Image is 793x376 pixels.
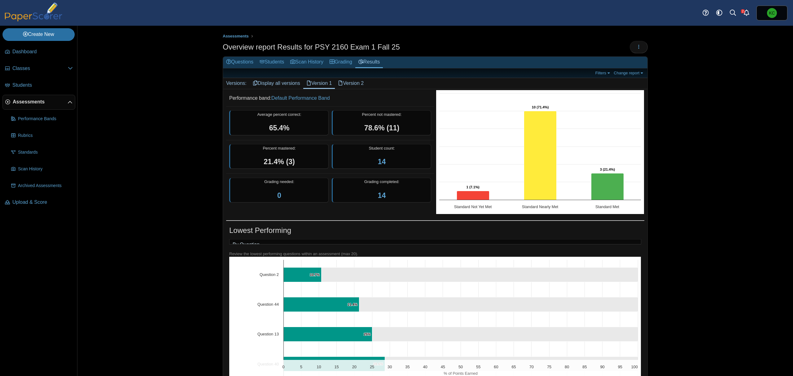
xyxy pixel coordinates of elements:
text: Question 2 [260,272,279,277]
text: Question 44 [257,302,279,307]
text: 25% [364,332,370,336]
a: Change report [612,70,646,76]
a: Dashboard [2,45,75,59]
text: 90 [600,365,604,369]
text: 3 (21.4%) [600,168,615,171]
a: Alerts [740,6,753,20]
img: PaperScorer [2,2,64,21]
a: Students [2,78,75,93]
text: 1 (7.1%) [467,185,480,189]
text: 15 [334,365,339,369]
span: 65.4% [269,124,290,132]
text: Question 13 [257,332,279,336]
h1: Overview report Results for PSY 2160 Exam 1 Fall 25 [223,42,400,52]
text: 85 [582,365,587,369]
text: 25 [370,365,374,369]
text: 45 [441,365,445,369]
path: Question 13, 25%. % of Points Earned. [284,327,372,342]
span: Upload & Score [12,199,73,206]
span: Rubrics [18,133,73,139]
text: % of Points Earned [444,371,478,376]
path: Question 13, 75. . [372,327,638,342]
path: Question 2, 10.7%. % of Points Earned. [284,268,322,282]
text: 100 [631,365,637,369]
span: Performance Bands [18,116,73,122]
span: Archived Assessments [18,183,73,189]
text: 35 [405,365,410,369]
text: 0 [282,365,284,369]
a: Classes [2,61,75,76]
a: Assessments [221,33,250,40]
text: Standard Nearly Met [522,204,559,209]
text: 21.4% [348,303,357,306]
a: Questions [223,57,256,68]
span: Kelly Charlton [767,8,777,18]
h1: Lowest Performing [229,225,291,236]
a: Rubrics [9,128,75,143]
text: 40 [423,365,427,369]
a: Default Performance Band [271,95,330,101]
text: Standard Not Yet Met [454,204,492,209]
text: 20 [352,365,357,369]
text: Question 40 [257,362,279,366]
text: Standard Met [595,204,619,209]
text: 10 [317,365,321,369]
svg: Interactive chart [436,90,644,214]
div: Student count: [332,144,431,169]
span: Standards [18,149,73,155]
a: Version 2 [335,78,367,89]
span: 78.6% (11) [364,124,399,132]
text: 30 [388,365,392,369]
text: 60 [494,365,498,369]
a: 0 [277,191,281,199]
span: Assessments [13,98,68,105]
a: Upload & Score [2,195,75,210]
div: Review the lowest performing questions within an assessment (max 20). [229,251,641,257]
path: Question 2, 89.3. . [322,268,638,282]
text: 70 [529,365,534,369]
a: 14 [378,158,386,166]
a: Results [355,57,383,68]
span: Students [12,82,73,89]
text: 55 [476,365,480,369]
text: 65 [511,365,516,369]
a: Create New [2,28,75,41]
path: Question 44, 78.6. . [359,297,638,312]
path: Question 40, 28.6%. % of Points Earned. [284,357,385,371]
span: 21.4% (3) [264,158,295,166]
span: Assessments [223,34,249,38]
span: Scan History [18,166,73,172]
div: Average percent correct: [229,110,329,135]
dd: Performance band: [226,90,434,106]
text: 75 [547,365,551,369]
a: By Question [230,239,263,250]
text: 80 [565,365,569,369]
a: 14 [378,191,386,199]
div: Grading completed: [332,178,431,203]
a: Display all versions [250,78,303,89]
a: Performance Bands [9,111,75,126]
span: Kelly Charlton [769,11,775,15]
path: Standard Nearly Met, 10. Overall Assessment Performance. [524,111,557,200]
div: Percent mastered: [229,144,329,169]
div: Chart. Highcharts interactive chart. [436,90,644,214]
a: Grading [326,57,355,68]
a: Standards [9,145,75,160]
a: Scan History [9,162,75,177]
a: Archived Assessments [9,178,75,193]
text: 50 [458,365,463,369]
text: 10 (71.4%) [532,105,549,109]
a: Kelly Charlton [756,6,787,20]
a: PaperScorer [2,17,64,22]
a: Filters [594,70,613,76]
text: 28.6% [373,362,383,366]
div: Percent not mastered: [332,110,431,135]
path: Question 44, 21.4%. % of Points Earned. [284,297,359,312]
a: Version 1 [303,78,335,89]
span: Classes [12,65,68,72]
path: Question 40, 71.4. . [385,357,638,371]
a: Assessments [2,95,75,110]
text: 10.7% [310,273,320,277]
path: Standard Met, 3. Overall Assessment Performance. [591,173,624,200]
text: 95 [618,365,622,369]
